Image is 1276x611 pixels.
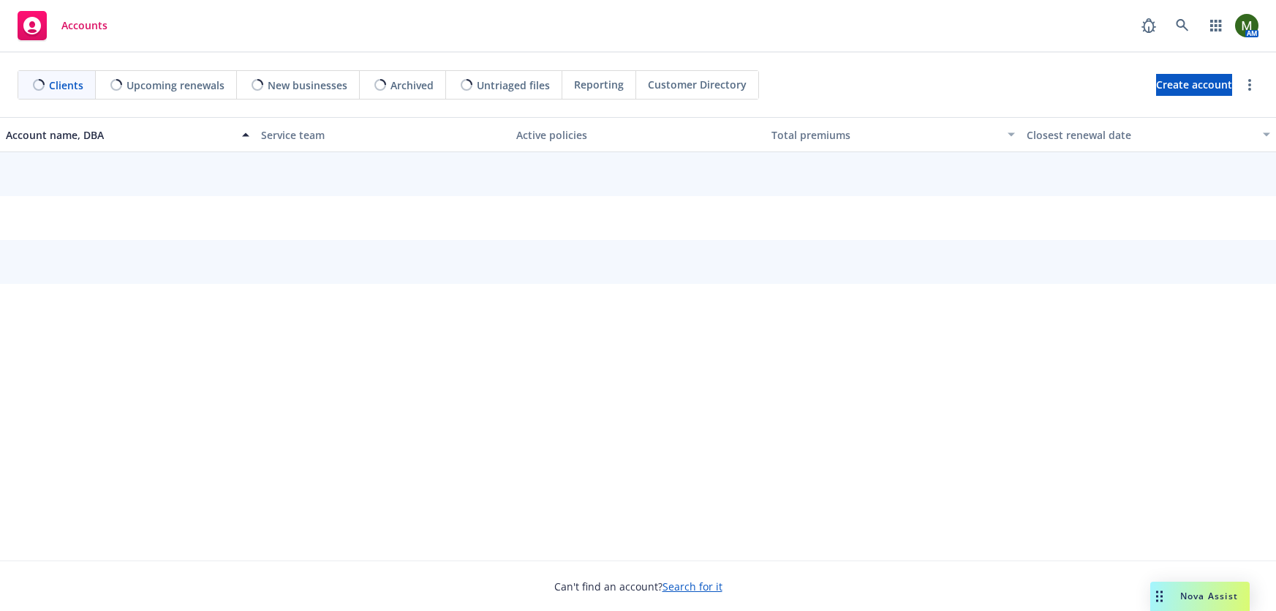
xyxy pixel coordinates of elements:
[1021,117,1276,152] button: Closest renewal date
[12,5,113,46] a: Accounts
[771,127,999,143] div: Total premiums
[648,77,747,92] span: Customer Directory
[766,117,1021,152] button: Total premiums
[255,117,510,152] button: Service team
[1150,582,1250,611] button: Nova Assist
[1241,76,1258,94] a: more
[1235,14,1258,37] img: photo
[1168,11,1197,40] a: Search
[61,20,107,31] span: Accounts
[1156,71,1232,99] span: Create account
[574,77,624,92] span: Reporting
[1134,11,1163,40] a: Report a Bug
[390,78,434,93] span: Archived
[49,78,83,93] span: Clients
[510,117,766,152] button: Active policies
[127,78,224,93] span: Upcoming renewals
[268,78,347,93] span: New businesses
[6,127,233,143] div: Account name, DBA
[1150,582,1169,611] div: Drag to move
[261,127,505,143] div: Service team
[1180,590,1238,602] span: Nova Assist
[662,580,722,593] a: Search for it
[1201,11,1231,40] a: Switch app
[477,78,550,93] span: Untriaged files
[516,127,760,143] div: Active policies
[554,579,722,594] span: Can't find an account?
[1156,74,1232,96] a: Create account
[1027,127,1254,143] div: Closest renewal date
